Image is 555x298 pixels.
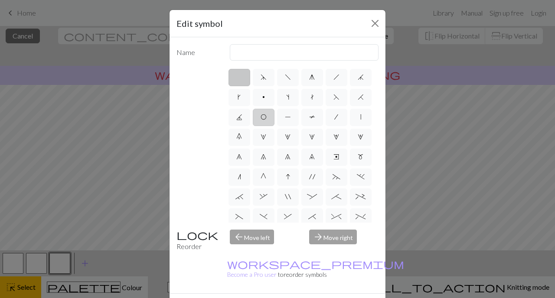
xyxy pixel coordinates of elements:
small: to reorder symbols [227,260,404,278]
span: 9 [309,153,315,160]
span: k [238,94,241,100]
span: . [357,173,365,180]
span: ` [235,193,243,200]
span: & [284,213,292,220]
span: t [310,94,314,100]
label: Name [171,44,225,61]
span: : [307,193,317,200]
span: g [309,74,315,81]
span: 1 [261,133,266,140]
span: P [285,113,291,120]
span: 0 [236,133,242,140]
span: T [309,113,315,120]
span: 2 [285,133,291,140]
span: ; [331,193,341,200]
span: 3 [309,133,315,140]
span: | [360,113,361,120]
span: 8 [285,153,291,160]
h5: Edit symbol [176,17,223,30]
span: 6 [236,153,242,160]
span: ( [235,213,243,220]
span: ) [260,213,268,220]
span: + [356,193,366,200]
span: j [358,74,364,81]
span: workspace_premium [227,258,404,270]
span: I [286,173,290,180]
span: e [333,153,339,160]
span: ^ [331,213,341,220]
span: d [261,74,267,81]
span: h [333,74,340,81]
span: p [262,94,265,100]
span: O [261,113,267,120]
span: f [285,74,291,81]
span: 5 [358,133,363,140]
span: , [260,193,268,200]
span: J [236,113,242,120]
span: n [238,173,241,180]
span: % [356,213,366,220]
span: " [285,193,291,200]
span: 7 [261,153,266,160]
button: Close [368,16,382,30]
span: ~ [333,173,340,180]
div: Reorder [171,230,225,252]
span: s [286,94,289,100]
span: / [334,113,338,120]
span: ' [309,173,315,180]
span: G [261,173,266,180]
span: F [333,94,340,100]
a: Become a Pro user [227,260,404,278]
span: H [358,94,364,100]
span: 4 [333,133,339,140]
span: m [358,153,363,160]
